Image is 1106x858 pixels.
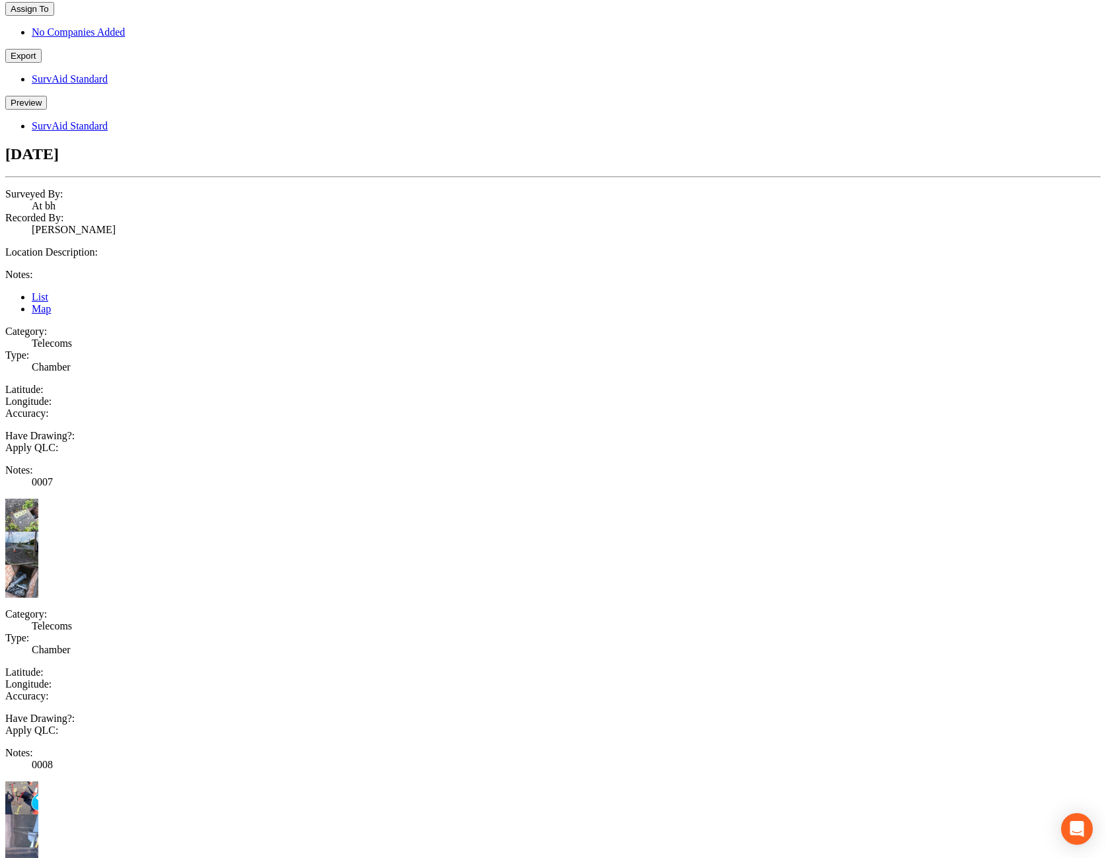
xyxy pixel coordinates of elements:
[5,532,38,565] img: d0af3eae-e8cd-8b12-8097-cf18f9b08bf3_e8158bad-27f7-02df-f7c5-f0d266b3ab12_thumb.jpg
[5,49,42,63] button: Export
[32,291,48,303] a: List
[5,430,1101,442] dt: Have Drawing?:
[5,246,1101,258] dt: Location Description:
[5,442,1101,454] dt: Apply QLC:
[5,678,1101,690] dt: Longitude:
[32,303,51,314] a: Map
[5,96,47,110] button: Preview
[5,608,1101,620] dt: Category:
[5,747,1101,759] dt: Notes:
[32,620,1101,632] dd: Telecoms
[5,632,1101,644] dt: Type:
[32,759,1101,771] dd: 0008
[5,212,1101,224] dt: Recorded By:
[32,644,1101,656] dd: Chamber
[32,361,1101,373] dd: Chamber
[5,384,1101,396] dt: Latitude:
[32,26,125,38] a: No Companies Added
[5,725,1101,736] dt: Apply QLC:
[32,338,1101,349] dd: Telecoms
[32,120,108,131] a: SurvAid Standard
[5,188,1101,200] dt: Surveyed By:
[5,499,38,532] img: d0af3eae-e8cd-8b12-8097-cf18f9b08bf3_e9f291ac-cd43-49a0-c7b1-6b8b8c36896e_thumb.jpg
[5,781,38,814] img: d0af3eae-e8cd-8b12-8097-cf18f9b08bf3_2a103181-3cc9-663a-be4e-59c1d904538e_thumb.jpg
[5,690,1101,702] dt: Accuracy:
[5,145,1101,163] h2: [DATE]
[5,464,1101,476] dt: Notes:
[1061,813,1093,845] div: Open Intercom Messenger
[32,200,1101,212] dd: At bh
[5,408,1101,419] dt: Accuracy:
[5,666,1101,678] dt: Latitude:
[32,224,1101,236] dd: [PERSON_NAME]
[5,814,38,847] img: d0af3eae-e8cd-8b12-8097-cf18f9b08bf3_362694a9-b45e-8dad-10c0-6b3242c6c558_thumb.jpg
[5,565,38,598] img: d0af3eae-e8cd-8b12-8097-cf18f9b08bf3_2eee3c95-df92-5471-f9a5-1579a1a35b82_thumb.jpg
[5,396,1101,408] dt: Longitude:
[5,713,1101,725] dt: Have Drawing?:
[32,73,108,85] a: SurvAid Standard
[5,269,1101,281] dt: Notes:
[32,476,1101,488] dd: 0007
[5,349,1101,361] dt: Type:
[5,326,1101,338] dt: Category:
[5,2,54,16] button: Assign To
